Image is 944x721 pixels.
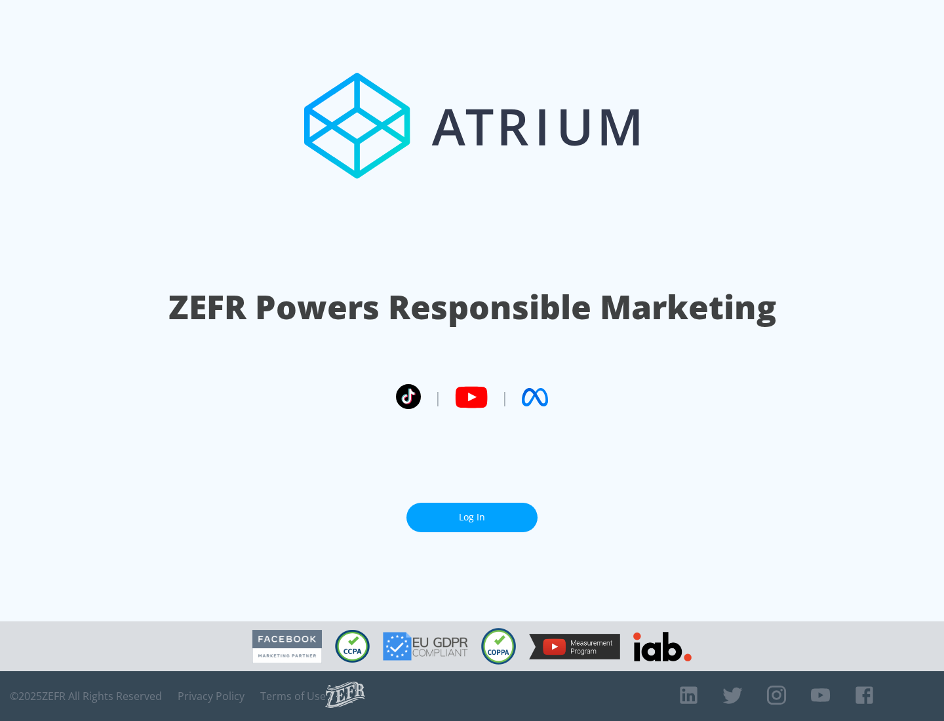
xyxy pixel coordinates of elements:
span: | [501,387,509,407]
img: GDPR Compliant [383,632,468,661]
h1: ZEFR Powers Responsible Marketing [168,284,776,330]
img: Facebook Marketing Partner [252,630,322,663]
img: CCPA Compliant [335,630,370,663]
img: COPPA Compliant [481,628,516,665]
a: Log In [406,503,538,532]
a: Terms of Use [260,690,326,703]
span: © 2025 ZEFR All Rights Reserved [10,690,162,703]
span: | [434,387,442,407]
img: IAB [633,632,692,661]
a: Privacy Policy [178,690,245,703]
img: YouTube Measurement Program [529,634,620,659]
